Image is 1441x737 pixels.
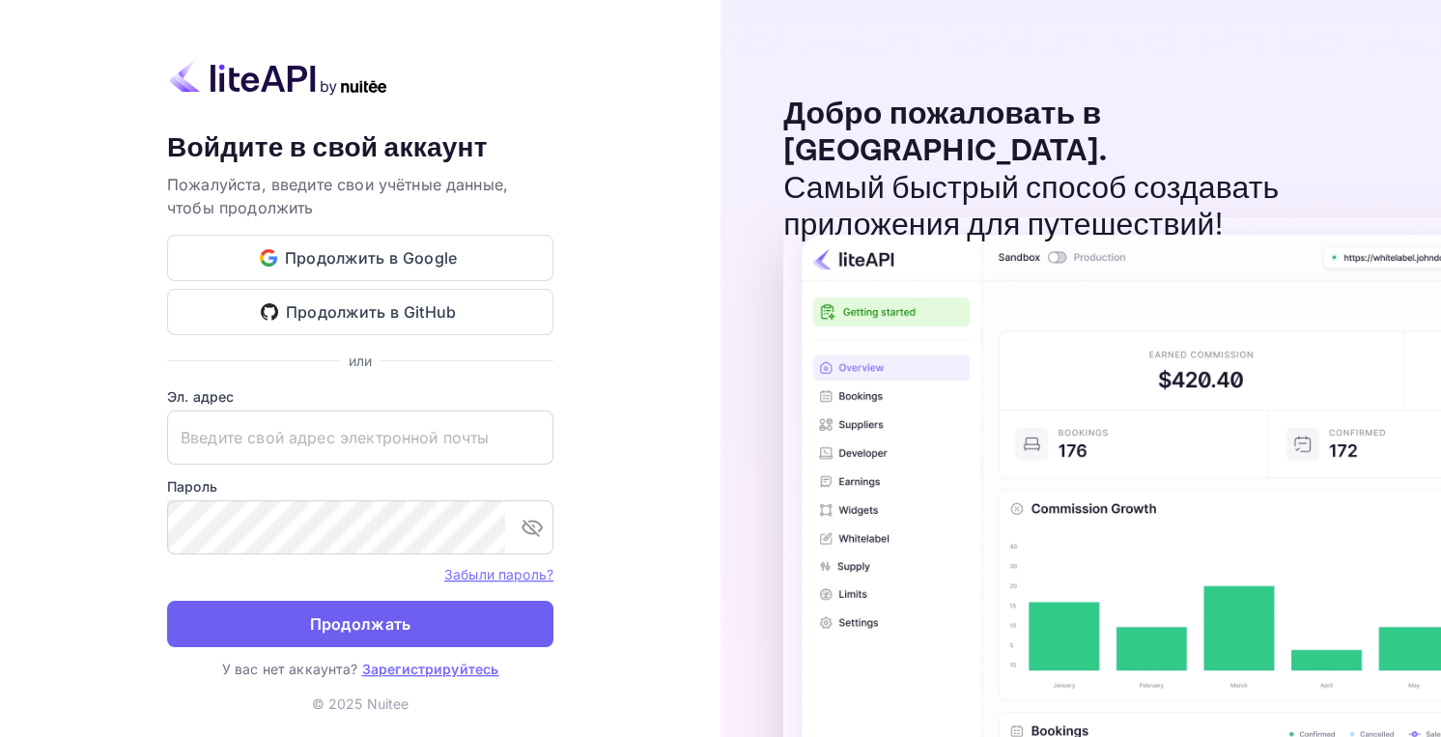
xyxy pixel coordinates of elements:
ya-tr-span: Эл. адрес [167,388,234,405]
ya-tr-span: Добро пожаловать в [GEOGRAPHIC_DATA]. [783,95,1107,171]
ya-tr-span: У вас нет аккаунта? [222,661,358,677]
ya-tr-span: Забыли пароль? [444,566,553,582]
ya-tr-span: Продолжать [310,611,411,638]
button: Продолжить в GitHub [167,289,553,335]
ya-tr-span: Продолжить в Google [285,245,458,271]
button: переключить видимость пароля [513,508,551,547]
button: Продолжать [167,601,553,647]
ya-tr-span: Продолжить в GitHub [286,299,457,326]
input: Введите свой адрес электронной почты [167,411,553,465]
ya-tr-span: © 2025 Nuitee [312,695,410,712]
ya-tr-span: Пароль [167,478,217,495]
ya-tr-span: или [349,353,372,369]
ya-tr-span: Войдите в свой аккаунт [167,130,488,166]
button: Продолжить в Google [167,235,553,281]
ya-tr-span: Пожалуйста, введите свои учётные данные, чтобы продолжить [167,175,508,217]
a: Забыли пароль? [444,564,553,583]
ya-tr-span: Самый быстрый способ создавать приложения для путешествий! [783,169,1279,245]
img: liteapi [167,58,389,96]
a: Зарегистрируйтесь [362,661,499,677]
